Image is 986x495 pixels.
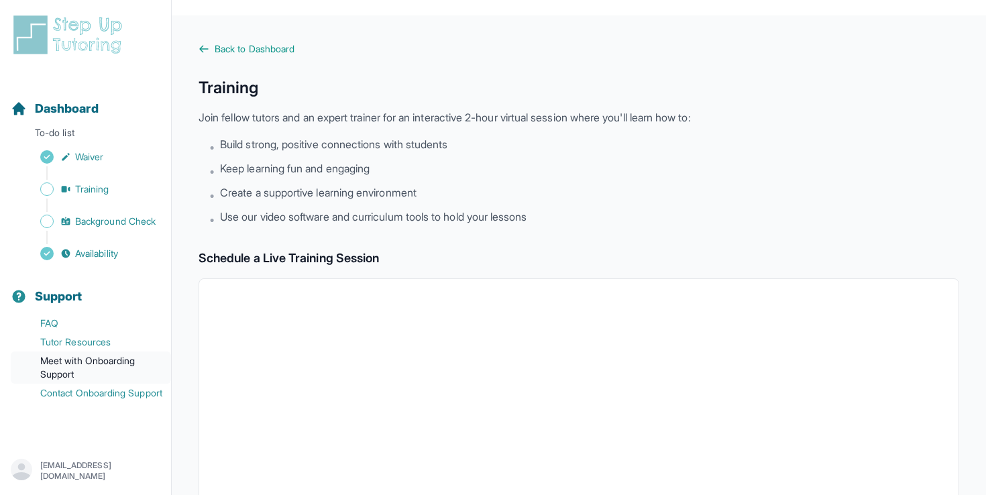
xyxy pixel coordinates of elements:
a: Back to Dashboard [199,42,959,56]
span: • [209,139,215,155]
a: Contact Onboarding Support [11,384,171,402]
span: Build strong, positive connections with students [220,136,447,152]
a: Training [11,180,171,199]
a: Background Check [11,212,171,231]
a: FAQ [11,314,171,333]
button: Dashboard [5,78,166,123]
span: Use our video software and curriculum tools to hold your lessons [220,209,527,225]
a: Availability [11,244,171,263]
span: Availability [75,247,118,260]
span: Background Check [75,215,156,228]
span: Training [75,182,109,196]
h1: Training [199,77,959,99]
button: [EMAIL_ADDRESS][DOMAIN_NAME] [11,459,160,483]
p: Join fellow tutors and an expert trainer for an interactive 2-hour virtual session where you'll l... [199,109,959,125]
p: [EMAIL_ADDRESS][DOMAIN_NAME] [40,460,160,482]
span: • [209,187,215,203]
span: Keep learning fun and engaging [220,160,370,176]
a: Waiver [11,148,171,166]
span: • [209,211,215,227]
button: Support [5,266,166,311]
a: Dashboard [11,99,99,118]
span: Back to Dashboard [215,42,294,56]
span: Create a supportive learning environment [220,184,417,201]
h2: Schedule a Live Training Session [199,249,959,268]
p: To-do list [5,126,166,145]
a: Tutor Resources [11,333,171,351]
span: • [209,163,215,179]
span: Waiver [75,150,103,164]
a: Meet with Onboarding Support [11,351,171,384]
span: Support [35,287,83,306]
span: Dashboard [35,99,99,118]
img: logo [11,13,130,56]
